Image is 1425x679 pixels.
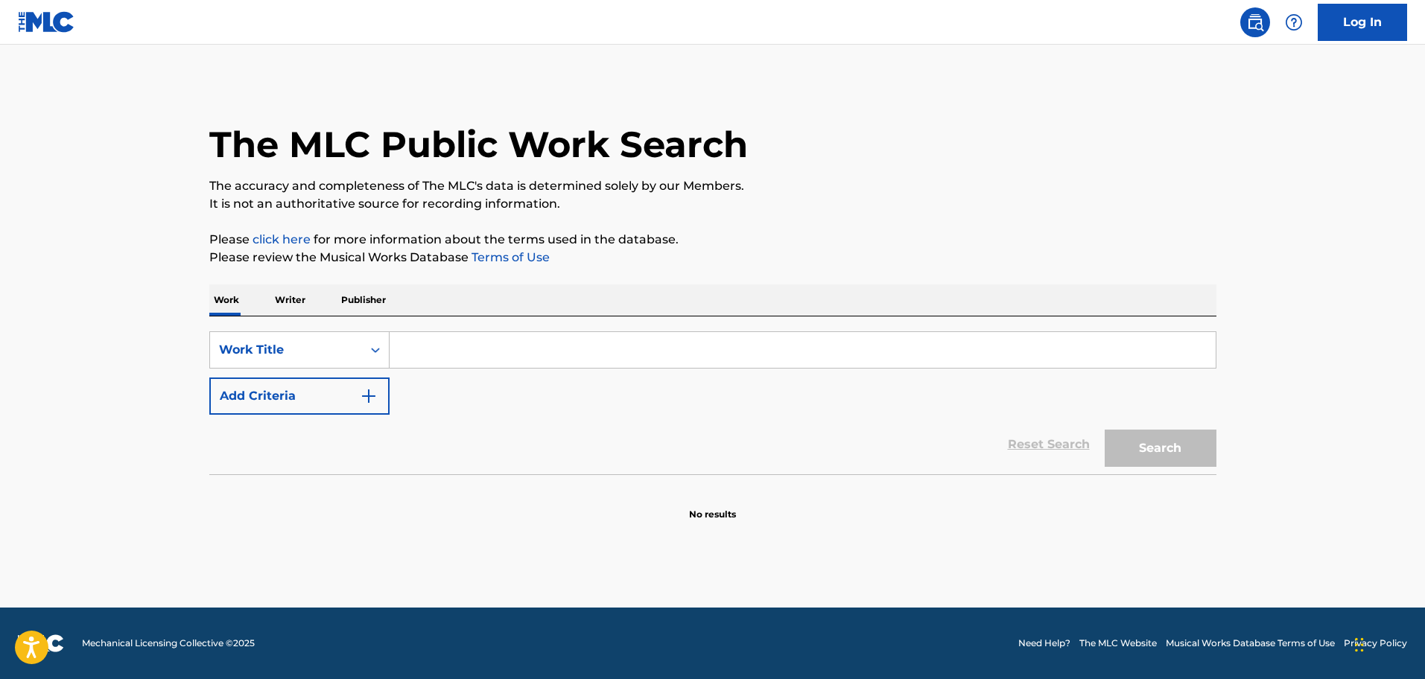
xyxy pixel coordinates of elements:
[1246,13,1264,31] img: search
[469,250,550,264] a: Terms of Use
[1355,622,1364,667] div: Arrastrar
[209,231,1216,249] p: Please for more information about the terms used in the database.
[270,284,310,316] p: Writer
[82,637,255,650] span: Mechanical Licensing Collective © 2025
[1285,13,1303,31] img: help
[209,377,390,415] button: Add Criteria
[209,177,1216,195] p: The accuracy and completeness of The MLC's data is determined solely by our Members.
[1351,608,1425,679] iframe: Chat Widget
[1318,4,1407,41] a: Log In
[209,249,1216,267] p: Please review the Musical Works Database
[360,387,378,405] img: 9d2ae6d4665cec9f34b9.svg
[1344,637,1407,650] a: Privacy Policy
[1166,637,1335,650] a: Musical Works Database Terms of Use
[219,341,353,359] div: Work Title
[209,284,244,316] p: Work
[689,490,736,521] p: No results
[1279,7,1309,37] div: Help
[209,195,1216,213] p: It is not an authoritative source for recording information.
[1240,7,1270,37] a: Public Search
[253,232,311,246] a: click here
[337,284,390,316] p: Publisher
[209,331,1216,474] form: Search Form
[1351,608,1425,679] div: Widget de chat
[18,634,64,652] img: logo
[209,122,748,167] h1: The MLC Public Work Search
[18,11,75,33] img: MLC Logo
[1079,637,1157,650] a: The MLC Website
[1018,637,1070,650] a: Need Help?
